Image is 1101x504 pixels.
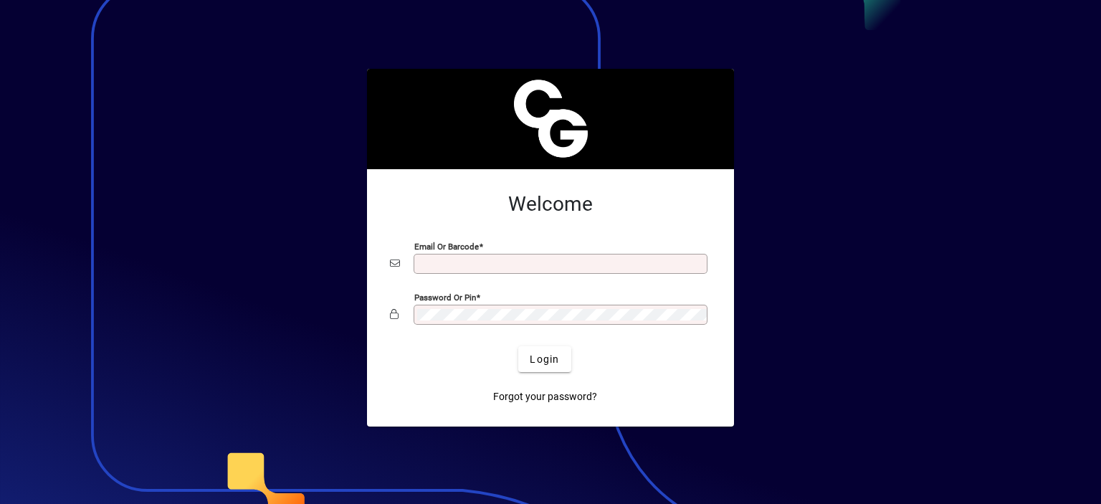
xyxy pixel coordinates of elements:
[414,293,476,303] mat-label: Password or Pin
[493,389,597,404] span: Forgot your password?
[487,384,603,409] a: Forgot your password?
[530,352,559,367] span: Login
[390,192,711,217] h2: Welcome
[414,242,479,252] mat-label: Email or Barcode
[518,346,571,372] button: Login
